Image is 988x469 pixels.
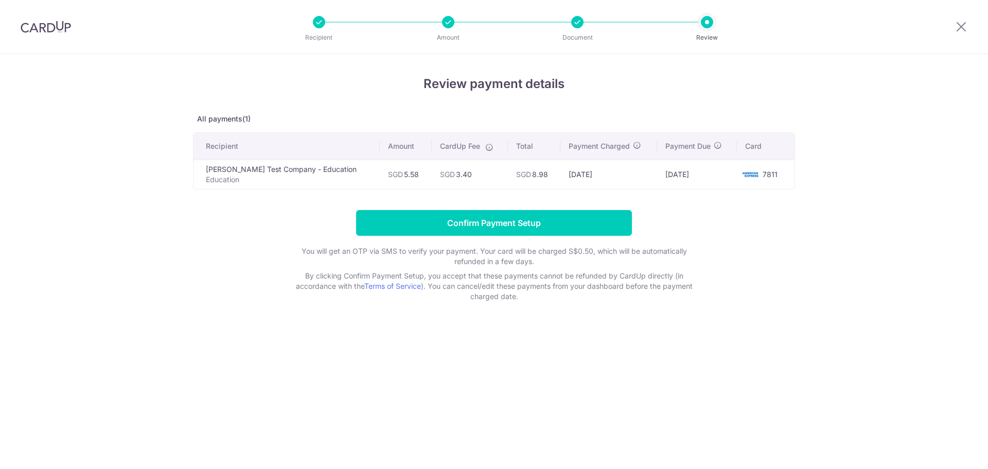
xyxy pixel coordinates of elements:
[388,170,403,179] span: SGD
[380,133,431,160] th: Amount
[516,170,531,179] span: SGD
[440,141,480,151] span: CardUp Fee
[356,210,632,236] input: Confirm Payment Setup
[432,160,508,189] td: 3.40
[657,160,737,189] td: [DATE]
[21,21,71,33] img: CardUp
[665,141,711,151] span: Payment Due
[508,133,560,160] th: Total
[206,175,372,185] p: Education
[193,114,795,124] p: All payments(1)
[193,160,380,189] td: [PERSON_NAME] Test Company - Education
[288,246,700,267] p: You will get an OTP via SMS to verify your payment. Your card will be charged S$0.50, which will ...
[560,160,657,189] td: [DATE]
[440,170,455,179] span: SGD
[922,438,978,464] iframe: Opens a widget where you can find more information
[281,32,357,43] p: Recipient
[364,282,421,290] a: Terms of Service
[669,32,745,43] p: Review
[569,141,630,151] span: Payment Charged
[539,32,615,43] p: Document
[193,75,795,93] h4: Review payment details
[193,133,380,160] th: Recipient
[740,168,761,181] img: <span class="translation_missing" title="translation missing: en.account_steps.new_confirm_form.b...
[737,133,795,160] th: Card
[380,160,431,189] td: 5.58
[288,271,700,302] p: By clicking Confirm Payment Setup, you accept that these payments cannot be refunded by CardUp di...
[763,170,778,179] span: 7811
[410,32,486,43] p: Amount
[508,160,560,189] td: 8.98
